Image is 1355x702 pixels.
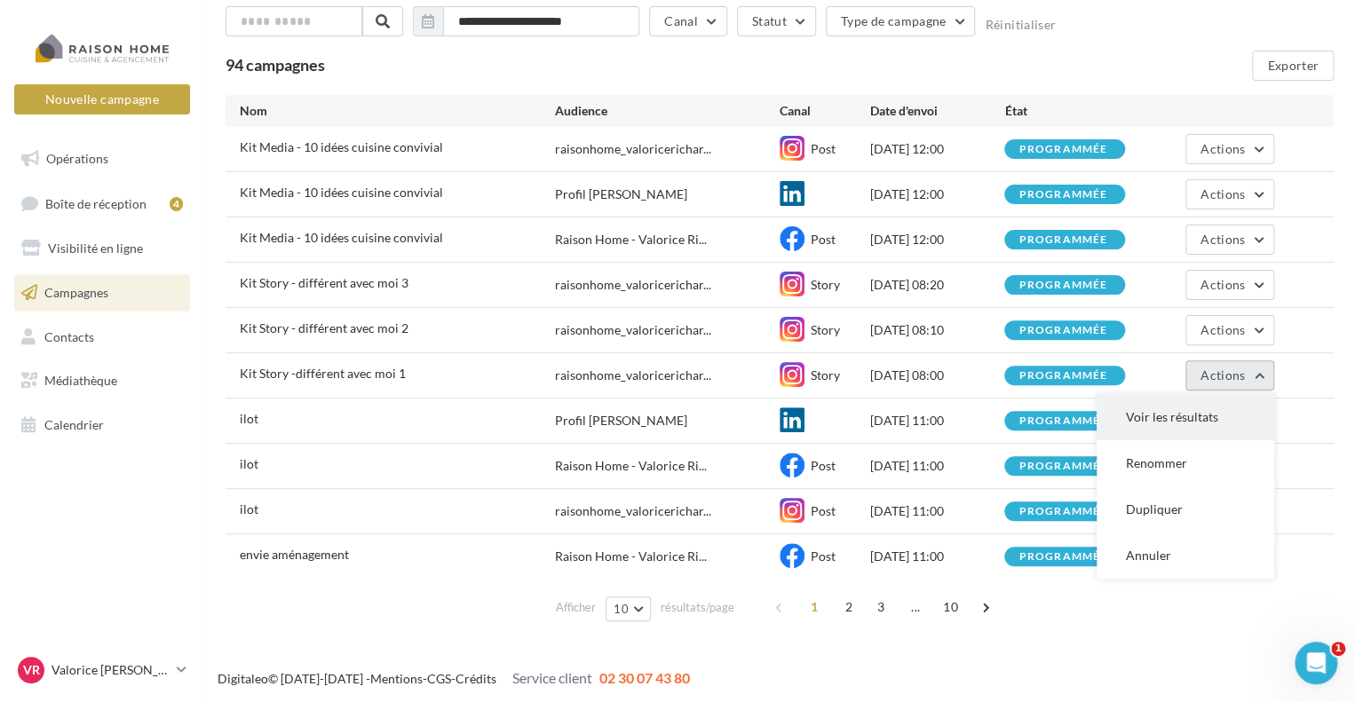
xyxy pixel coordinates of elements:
a: Digitaleo [218,671,268,686]
div: Profil [PERSON_NAME] [555,412,687,430]
div: [DATE] 11:00 [869,548,1004,565]
span: raisonhome_valoricerichar... [555,367,711,384]
span: Story [811,367,840,383]
span: Actions [1200,322,1245,337]
button: Exporter [1252,51,1334,81]
a: Boîte de réception4 [11,185,194,223]
span: Raison Home - Valorice Ri... [555,548,707,565]
span: Raison Home - Valorice Ri... [555,231,707,248]
a: Médiathèque [11,362,194,399]
span: ilot [240,411,258,426]
div: Canal [780,102,869,120]
div: Date d'envoi [869,102,1004,120]
button: Actions [1185,360,1274,390]
span: Actions [1200,277,1245,292]
div: Profil [PERSON_NAME] [555,185,687,203]
button: Voir les résultats [1097,394,1274,440]
span: Service client [512,669,592,686]
div: programmée [1018,415,1107,427]
a: Contacts [11,319,194,356]
div: programmée [1018,551,1107,563]
span: raisonhome_valoricerichar... [555,321,711,339]
span: 10 [936,593,965,621]
div: Audience [555,102,780,120]
a: Opérations [11,140,194,177]
button: Annuler [1097,532,1274,579]
button: Actions [1185,270,1274,300]
span: raisonhome_valoricerichar... [555,140,711,158]
span: Kit Story - différent avec moi 3 [240,275,408,290]
button: Réinitialiser [985,18,1056,32]
span: Raison Home - Valorice Ri... [555,457,707,475]
div: [DATE] 11:00 [869,457,1004,475]
button: Renommer [1097,440,1274,486]
div: programmée [1018,325,1107,336]
span: ilot [240,501,258,517]
p: Valorice [PERSON_NAME] [52,661,170,679]
div: Nom [240,102,555,120]
div: [DATE] 12:00 [869,140,1004,158]
span: Kit Story - différent avec moi 2 [240,320,408,335]
span: résultats/page [661,599,734,616]
button: Nouvelle campagne [14,84,190,114]
span: raisonhome_valoricerichar... [555,502,711,520]
button: Actions [1185,134,1274,164]
span: 1 [1331,642,1345,656]
span: 3 [867,593,895,621]
a: Mentions [370,671,423,686]
div: programmée [1018,144,1107,155]
div: [DATE] 08:10 [869,321,1004,339]
div: programmée [1018,234,1107,246]
a: Campagnes [11,274,194,312]
span: Afficher [556,599,596,616]
span: Campagnes [44,285,108,300]
span: VR [23,661,40,679]
button: Dupliquer [1097,486,1274,532]
div: 4 [170,197,183,211]
div: [DATE] 08:00 [869,367,1004,384]
div: programmée [1018,506,1107,517]
span: Contacts [44,328,94,343]
span: Post [811,232,836,247]
div: programmée [1018,461,1107,472]
span: Actions [1200,141,1245,156]
div: [DATE] 08:20 [869,276,1004,294]
span: Opérations [46,151,108,166]
div: [DATE] 12:00 [869,231,1004,248]
span: Actions [1200,186,1245,201]
span: Médiathèque [44,373,117,388]
div: programmée [1018,189,1107,201]
button: 10 [606,596,651,621]
button: Actions [1185,315,1274,345]
span: © [DATE]-[DATE] - - - [218,671,690,686]
span: ... [901,593,930,621]
span: 2 [835,593,863,621]
button: Statut [737,6,816,36]
div: programmée [1018,370,1107,382]
span: Actions [1200,367,1245,383]
span: Post [811,503,836,518]
button: Actions [1185,225,1274,255]
span: envie aménagement [240,547,349,562]
button: Type de campagne [826,6,976,36]
span: 1 [800,593,828,621]
span: Kit Story -différent avec moi 1 [240,366,406,381]
span: Calendrier [44,417,104,432]
span: Post [811,458,836,473]
span: 94 campagnes [226,55,325,75]
span: Boîte de réception [45,195,147,210]
div: État [1004,102,1139,120]
a: Visibilité en ligne [11,230,194,267]
span: 10 [614,602,629,616]
a: VR Valorice [PERSON_NAME] [14,653,190,687]
a: Crédits [456,671,496,686]
span: Kit Media - 10 idées cuisine convivial [240,185,443,200]
span: Visibilité en ligne [48,241,143,256]
a: Calendrier [11,406,194,444]
button: Actions [1185,179,1274,209]
span: Post [811,141,836,156]
div: programmée [1018,280,1107,291]
span: Actions [1200,232,1245,247]
span: Post [811,548,836,564]
span: raisonhome_valoricerichar... [555,276,711,294]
